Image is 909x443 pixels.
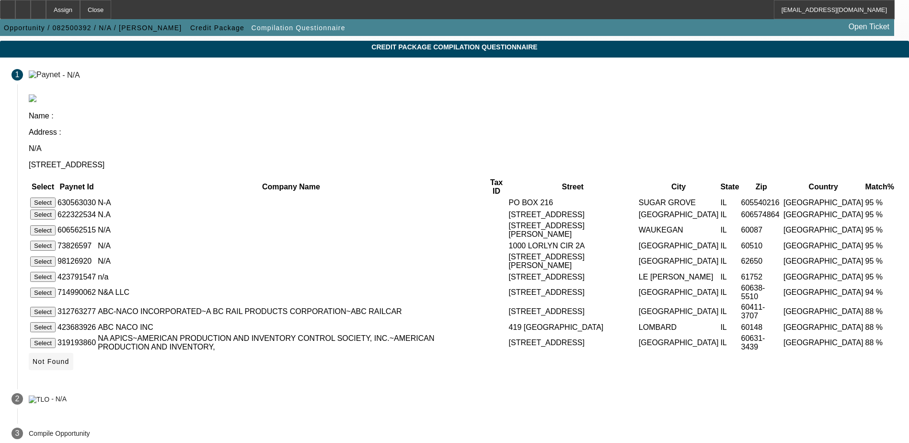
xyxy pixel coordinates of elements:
th: Paynet Id [57,178,96,196]
td: [GEOGRAPHIC_DATA] [783,209,864,220]
button: Compilation Questionnaire [249,19,348,36]
td: [GEOGRAPHIC_DATA] [638,252,719,270]
td: 60631-3439 [741,334,782,352]
td: IL [720,271,739,282]
td: [STREET_ADDRESS] [508,283,637,302]
td: IL [720,334,739,352]
th: Zip [741,178,782,196]
td: 98126920 [57,252,96,270]
td: 95 % [865,221,895,239]
td: 60638-5510 [741,283,782,302]
td: LOMBARD [638,322,719,333]
td: 88 % [865,303,895,321]
td: [STREET_ADDRESS][PERSON_NAME] [508,221,637,239]
a: Open Ticket [845,19,893,35]
td: [GEOGRAPHIC_DATA] [783,221,864,239]
td: [GEOGRAPHIC_DATA] [783,252,864,270]
td: [GEOGRAPHIC_DATA] [783,334,864,352]
td: PO BOX 216 [508,197,637,208]
td: 423683926 [57,322,96,333]
td: 94 % [865,283,895,302]
td: 73826597 [57,240,96,251]
td: 423791547 [57,271,96,282]
td: 60087 [741,221,782,239]
td: [GEOGRAPHIC_DATA] [638,209,719,220]
td: 622322534 [57,209,96,220]
button: Select [30,307,56,317]
td: IL [720,303,739,321]
td: N/A [97,252,484,270]
td: [GEOGRAPHIC_DATA] [783,197,864,208]
th: State [720,178,739,196]
td: N-A [97,197,484,208]
td: 95 % [865,240,895,251]
th: Match% [865,178,895,196]
button: Select [30,256,56,267]
td: 62650 [741,252,782,270]
span: Compilation Questionnaire [252,24,345,32]
td: N/A [97,221,484,239]
td: IL [720,322,739,333]
th: City [638,178,719,196]
td: N.A [97,209,484,220]
td: SUGAR GROVE [638,197,719,208]
td: N&A LLC [97,283,484,302]
button: Not Found [29,353,73,370]
td: 606562515 [57,221,96,239]
td: n/a [97,271,484,282]
td: 95 % [865,197,895,208]
td: [STREET_ADDRESS] [508,334,637,352]
th: Company Name [97,178,484,196]
td: 319193860 [57,334,96,352]
td: [GEOGRAPHIC_DATA] [638,240,719,251]
td: [STREET_ADDRESS] [508,303,637,321]
td: [GEOGRAPHIC_DATA] [783,283,864,302]
td: IL [720,240,739,251]
img: Paynet [29,70,60,79]
td: IL [720,197,739,208]
button: Select [30,338,56,348]
td: [GEOGRAPHIC_DATA] [783,271,864,282]
p: Compile Opportunity [29,430,90,437]
td: [STREET_ADDRESS] [508,271,637,282]
button: Select [30,225,56,235]
button: Select [30,322,56,332]
span: Credit Package [190,24,244,32]
td: 606574864 [741,209,782,220]
img: TLO [29,396,49,403]
td: N/A [97,240,484,251]
td: WAUKEGAN [638,221,719,239]
td: 714990062 [57,283,96,302]
td: [GEOGRAPHIC_DATA] [783,240,864,251]
img: paynet_logo.jpg [29,94,36,102]
th: Select [30,178,56,196]
th: Street [508,178,637,196]
td: NA APICS~AMERICAN PRODUCTION AND INVENTORY CONTROL SOCIETY, INC.~AMERICAN PRODUCTION AND INVENTORY, [97,334,484,352]
td: 605540216 [741,197,782,208]
td: 60148 [741,322,782,333]
p: Name : [29,112,897,120]
td: 95 % [865,252,895,270]
p: [STREET_ADDRESS] [29,161,897,169]
td: ABC-NACO INCORPORATED~A BC RAIL PRODUCTS CORPORATION~ABC RAILCAR [97,303,484,321]
button: Select [30,272,56,282]
td: 419 [GEOGRAPHIC_DATA] [508,322,637,333]
button: Credit Package [188,19,247,36]
td: [GEOGRAPHIC_DATA] [783,303,864,321]
td: 95 % [865,271,895,282]
td: IL [720,283,739,302]
span: Credit Package Compilation Questionnaire [7,43,902,51]
button: Select [30,198,56,208]
p: Address : [29,128,897,137]
td: 88 % [865,322,895,333]
td: 60510 [741,240,782,251]
td: IL [720,209,739,220]
button: Select [30,210,56,220]
div: - N/A [62,70,80,79]
td: 88 % [865,334,895,352]
td: [STREET_ADDRESS] [508,209,637,220]
span: Not Found [33,358,69,365]
button: Select [30,241,56,251]
td: [GEOGRAPHIC_DATA] [638,303,719,321]
button: Select [30,288,56,298]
